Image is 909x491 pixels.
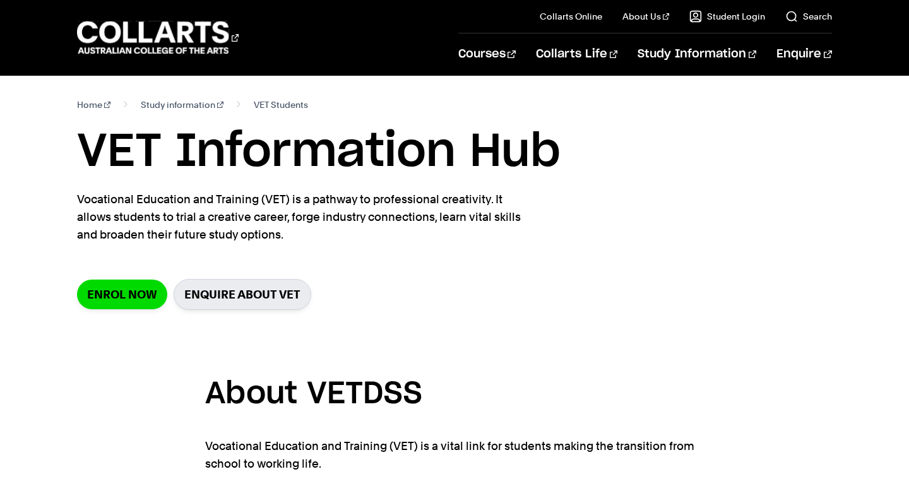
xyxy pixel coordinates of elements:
[77,20,239,56] div: Go to homepage
[77,191,538,244] p: Vocational Education and Training (VET) is a pathway to professional creativity. It allows studen...
[254,96,308,114] span: VET Students
[77,96,110,114] a: Home
[205,437,704,473] p: Vocational Education and Training (VET) is a vital link for students making the transition from s...
[540,10,602,23] a: Collarts Online
[174,279,311,310] a: Enquire about VET
[785,10,832,23] a: Search
[689,10,765,23] a: Student Login
[77,280,167,309] a: Enrol Now
[638,33,756,75] a: Study Information
[458,33,516,75] a: Courses
[776,33,831,75] a: Enquire
[77,124,831,180] h1: VET Information Hub
[205,370,704,419] h3: About VETDSS
[622,10,669,23] a: About Us
[536,33,617,75] a: Collarts Life
[141,96,223,114] a: Study information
